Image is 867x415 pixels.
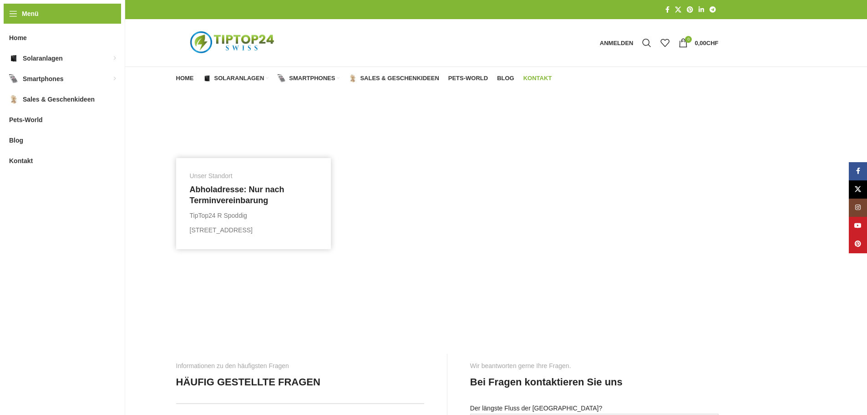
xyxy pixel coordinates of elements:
[9,30,27,46] span: Home
[470,375,623,389] h4: Bei Fragen kontaktieren Sie uns
[849,180,867,199] a: X Social Link
[349,69,439,87] a: Sales & Geschenkideen
[497,69,514,87] a: Blog
[176,69,194,87] a: Home
[172,69,557,87] div: Hauptnavigation
[656,34,674,52] div: Meine Wunschliste
[23,91,95,108] span: Sales & Geschenkideen
[663,4,672,16] a: Facebook Social Link
[706,40,719,46] span: CHF
[9,153,33,169] span: Kontakt
[448,69,488,87] a: Pets-World
[9,132,23,149] span: Blog
[497,75,514,82] span: Blog
[849,235,867,253] a: Pinterest Social Link
[9,112,43,128] span: Pets-World
[470,361,571,371] div: Wir beantworten gerne Ihre Fragen.
[214,75,264,82] span: Solaranlagen
[176,75,194,82] span: Home
[695,40,718,46] bdi: 0,00
[672,4,684,16] a: X Social Link
[289,75,335,82] span: Smartphones
[595,34,638,52] a: Anmelden
[849,217,867,235] a: YouTube Social Link
[696,4,707,16] a: LinkedIn Social Link
[638,34,656,52] a: Suche
[448,75,488,82] span: Pets-World
[190,172,317,236] a: Infobox-Link
[685,36,692,43] span: 0
[684,4,696,16] a: Pinterest Social Link
[707,4,719,16] a: Telegram Social Link
[600,40,634,46] span: Anmelden
[278,69,340,87] a: Smartphones
[523,69,552,87] a: Kontakt
[203,69,269,87] a: Solaranlagen
[23,50,63,67] span: Solaranlagen
[176,375,320,389] h4: HÄUFIG GESTELLTE FRAGEN
[849,162,867,180] a: Facebook Social Link
[523,75,552,82] span: Kontakt
[176,39,290,46] a: Logo der Website
[349,74,357,82] img: Sales & Geschenkideen
[360,75,439,82] span: Sales & Geschenkideen
[470,405,602,412] span: Der längste Fluss der [GEOGRAPHIC_DATA]?
[9,74,18,83] img: Smartphones
[9,95,18,104] img: Sales & Geschenkideen
[23,71,63,87] span: Smartphones
[176,361,289,371] div: Informationen zu den häufigsten Fragen
[278,74,286,82] img: Smartphones
[203,74,211,82] img: Solaranlagen
[9,54,18,63] img: Solaranlagen
[22,9,39,19] span: Menü
[849,199,867,217] a: Instagram Social Link
[674,34,723,52] a: 0 0,00CHF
